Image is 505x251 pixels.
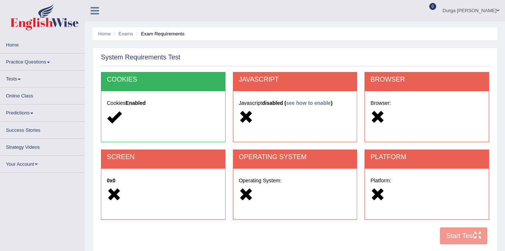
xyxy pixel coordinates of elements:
[286,100,331,106] a: see how to enable
[370,178,483,183] h5: Platform:
[126,100,146,106] strong: Enabled
[0,156,85,170] a: Your Account
[0,87,85,102] a: Online Class
[262,100,333,106] strong: disabled ( )
[0,54,85,68] a: Practice Questions
[0,104,85,119] a: Predictions
[107,178,115,183] strong: 0x0
[0,37,85,51] a: Home
[0,122,85,136] a: Success Stories
[0,71,85,85] a: Tests
[239,154,352,161] h2: OPERATING SYSTEM
[239,100,352,106] h5: Javascript
[135,30,184,37] li: Exam Requirements
[370,154,483,161] h2: PLATFORM
[370,100,483,106] h5: Browser:
[370,76,483,83] h2: BROWSER
[101,54,180,61] h2: System Requirements Test
[119,31,133,37] a: Exams
[429,3,437,10] span: 0
[98,31,111,37] a: Home
[239,76,352,83] h2: JAVASCRIPT
[0,139,85,153] a: Strategy Videos
[107,100,220,106] h5: Cookies
[107,76,220,83] h2: COOKIES
[107,154,220,161] h2: SCREEN
[239,178,352,183] h5: Operating System:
